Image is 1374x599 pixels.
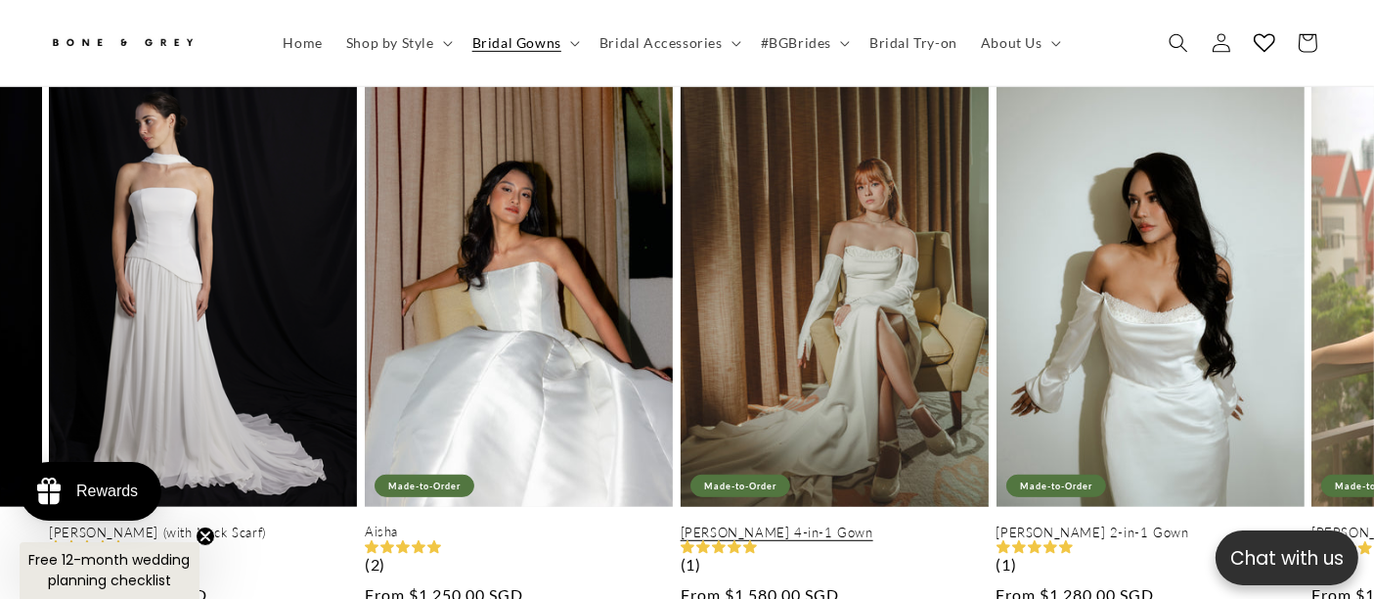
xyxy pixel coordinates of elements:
[997,525,1305,541] a: [PERSON_NAME] 2-in-1 Gown
[1216,544,1358,573] p: Chat with us
[1157,22,1200,65] summary: Search
[20,542,199,599] div: Free 12-month wedding planning checklistClose teaser
[49,525,357,541] a: [PERSON_NAME] (with Neck Scarf)
[461,23,588,64] summary: Bridal Gowns
[761,34,831,52] span: #BGBrides
[588,23,749,64] summary: Bridal Accessories
[196,527,215,546] button: Close teaser
[346,34,434,52] span: Shop by Style
[858,23,969,64] a: Bridal Try-on
[284,34,323,52] span: Home
[981,34,1042,52] span: About Us
[749,23,858,64] summary: #BGBrides
[599,34,723,52] span: Bridal Accessories
[76,483,138,500] div: Rewards
[969,23,1069,64] summary: About Us
[869,34,957,52] span: Bridal Try-on
[42,20,252,67] a: Bone and Grey Bridal
[334,23,461,64] summary: Shop by Style
[365,524,673,540] a: Aisha
[272,23,334,64] a: Home
[1216,530,1358,585] button: Open chatbox
[49,27,196,60] img: Bone and Grey Bridal
[681,525,989,541] a: [PERSON_NAME] 4-in-1 Gown
[29,550,191,590] span: Free 12-month wedding planning checklist
[472,34,561,52] span: Bridal Gowns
